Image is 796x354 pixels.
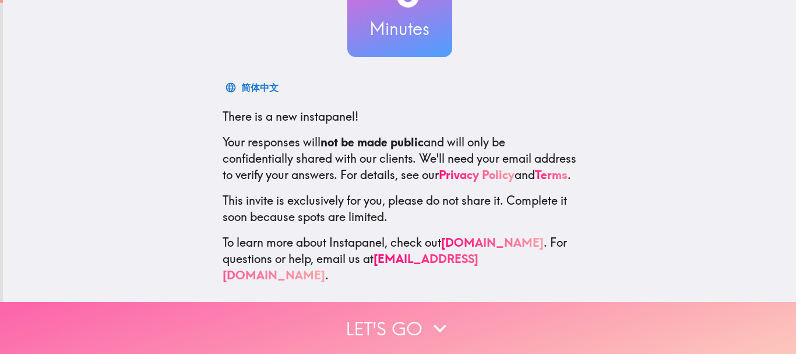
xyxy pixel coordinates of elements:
[347,16,452,41] h3: Minutes
[320,135,424,149] b: not be made public
[441,235,544,250] a: [DOMAIN_NAME]
[439,167,515,182] a: Privacy Policy
[241,79,279,96] div: 简体中文
[223,109,358,124] span: There is a new instapanel!
[535,167,568,182] a: Terms
[223,76,283,99] button: 简体中文
[223,134,577,183] p: Your responses will and will only be confidentially shared with our clients. We'll need your emai...
[223,234,577,283] p: To learn more about Instapanel, check out . For questions or help, email us at .
[223,251,478,282] a: [EMAIL_ADDRESS][DOMAIN_NAME]
[223,192,577,225] p: This invite is exclusively for you, please do not share it. Complete it soon because spots are li...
